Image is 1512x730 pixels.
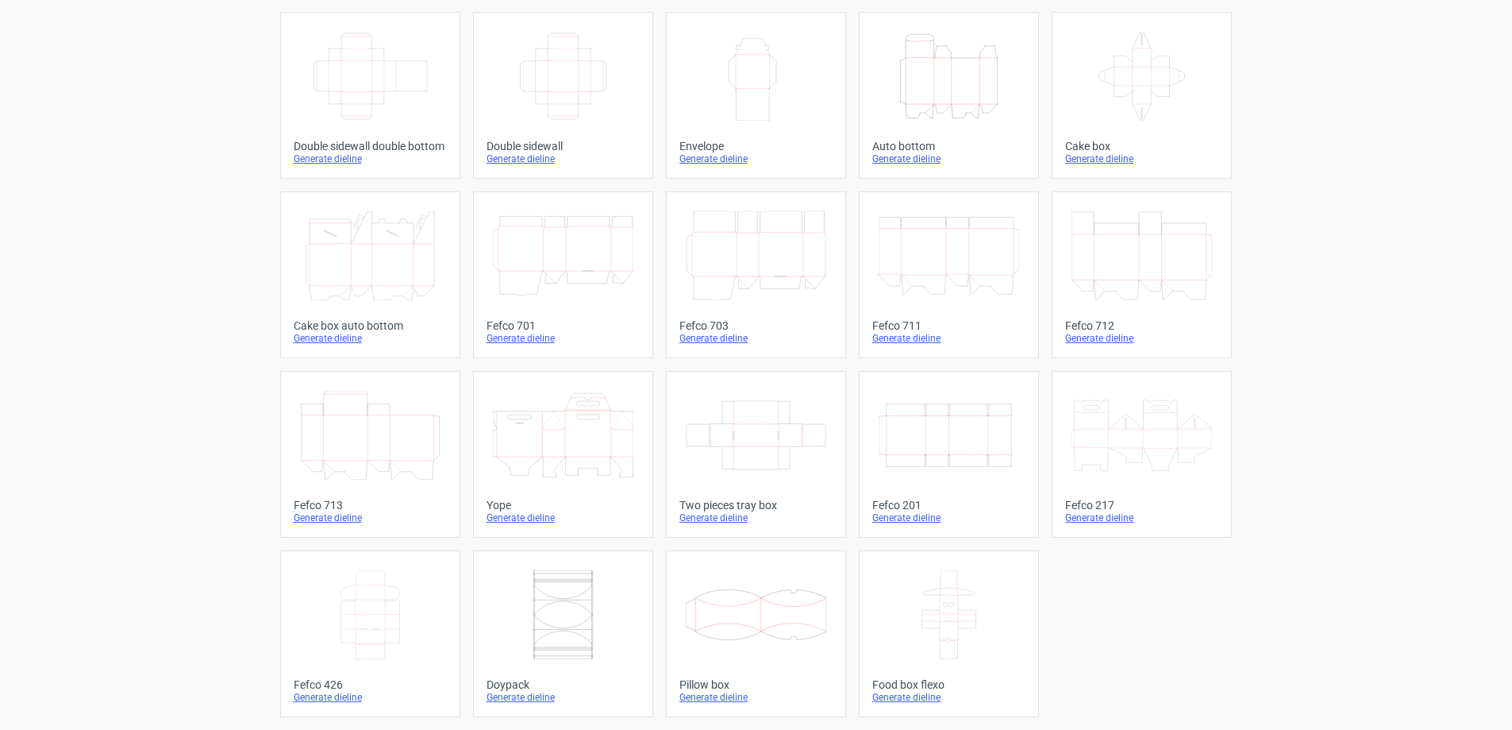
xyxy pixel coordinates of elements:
[473,550,653,717] a: DoypackGenerate dieline
[872,691,1025,704] div: Generate dieline
[679,512,833,524] div: Generate dieline
[487,319,640,332] div: Fefco 701
[294,499,447,512] div: Fefco 713
[1065,332,1218,345] div: Generate dieline
[1052,12,1232,179] a: Cake boxGenerate dieline
[294,512,447,524] div: Generate dieline
[666,550,846,717] a: Pillow boxGenerate dieline
[1065,512,1218,524] div: Generate dieline
[280,191,460,358] a: Cake box auto bottomGenerate dieline
[872,332,1025,345] div: Generate dieline
[294,332,447,345] div: Generate dieline
[872,499,1025,512] div: Fefco 201
[679,691,833,704] div: Generate dieline
[1052,191,1232,358] a: Fefco 712Generate dieline
[280,550,460,717] a: Fefco 426Generate dieline
[1052,371,1232,538] a: Fefco 217Generate dieline
[872,140,1025,153] div: Auto bottom
[294,691,447,704] div: Generate dieline
[872,319,1025,332] div: Fefco 711
[487,499,640,512] div: Yope
[872,678,1025,691] div: Food box flexo
[294,678,447,691] div: Fefco 426
[679,153,833,165] div: Generate dieline
[679,319,833,332] div: Fefco 703
[872,153,1025,165] div: Generate dieline
[859,550,1039,717] a: Food box flexoGenerate dieline
[679,678,833,691] div: Pillow box
[280,12,460,179] a: Double sidewall double bottomGenerate dieline
[1065,153,1218,165] div: Generate dieline
[294,319,447,332] div: Cake box auto bottom
[280,371,460,538] a: Fefco 713Generate dieline
[859,371,1039,538] a: Fefco 201Generate dieline
[473,191,653,358] a: Fefco 701Generate dieline
[294,140,447,153] div: Double sidewall double bottom
[294,153,447,165] div: Generate dieline
[487,678,640,691] div: Doypack
[679,140,833,153] div: Envelope
[473,371,653,538] a: YopeGenerate dieline
[487,153,640,165] div: Generate dieline
[1065,499,1218,512] div: Fefco 217
[666,12,846,179] a: EnvelopeGenerate dieline
[487,140,640,153] div: Double sidewall
[473,12,653,179] a: Double sidewallGenerate dieline
[859,12,1039,179] a: Auto bottomGenerate dieline
[1065,319,1218,332] div: Fefco 712
[666,371,846,538] a: Two pieces tray boxGenerate dieline
[859,191,1039,358] a: Fefco 711Generate dieline
[487,332,640,345] div: Generate dieline
[487,512,640,524] div: Generate dieline
[872,512,1025,524] div: Generate dieline
[1065,140,1218,153] div: Cake box
[679,332,833,345] div: Generate dieline
[487,691,640,704] div: Generate dieline
[666,191,846,358] a: Fefco 703Generate dieline
[679,499,833,512] div: Two pieces tray box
